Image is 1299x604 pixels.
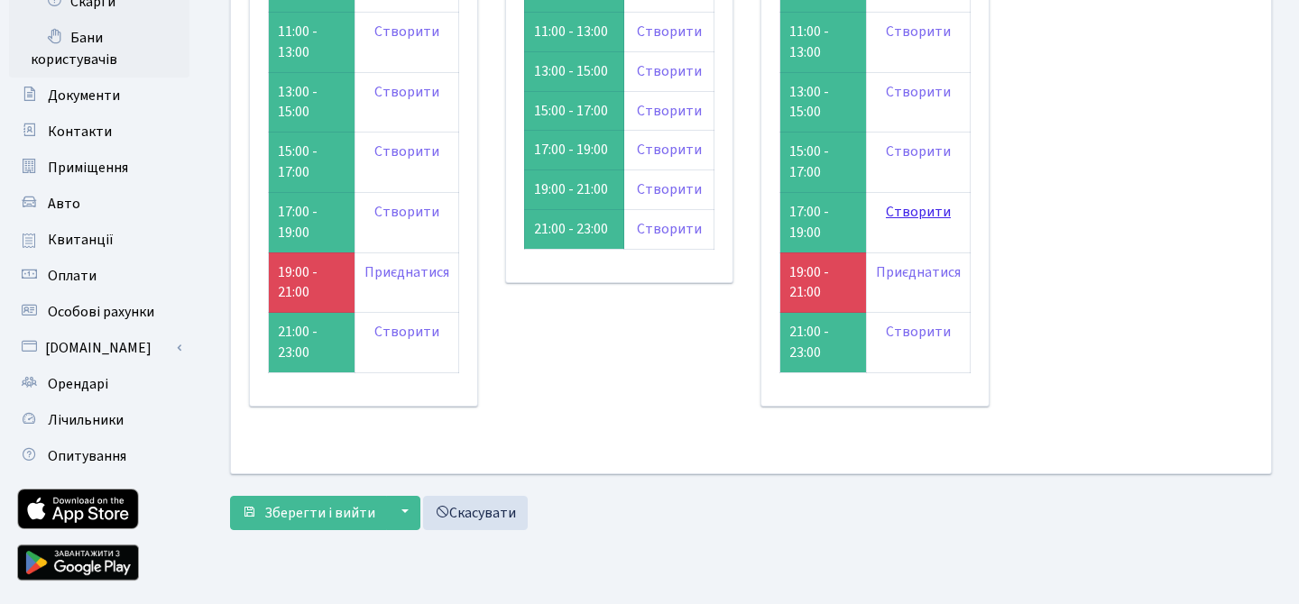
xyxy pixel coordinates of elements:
a: Створити [886,322,951,342]
span: Документи [48,86,120,105]
span: Опитування [48,446,126,466]
a: [DOMAIN_NAME] [9,330,189,366]
span: Орендарі [48,374,108,394]
a: Бани користувачів [9,20,189,78]
a: Створити [374,22,439,41]
a: Оплати [9,258,189,294]
span: Особові рахунки [48,302,154,322]
a: Створити [637,101,702,121]
a: Скасувати [423,496,528,530]
span: Контакти [48,122,112,142]
a: Орендарі [9,366,189,402]
td: 21:00 - 23:00 [524,210,624,250]
a: Контакти [9,114,189,150]
a: Приєднатися [876,262,961,282]
a: Створити [886,82,951,102]
a: Створити [637,179,702,199]
span: Лічильники [48,410,124,430]
span: Квитанції [48,230,114,250]
a: Опитування [9,438,189,474]
a: Документи [9,78,189,114]
td: 21:00 - 23:00 [269,313,355,373]
a: Створити [637,140,702,160]
a: 19:00 - 21:00 [278,262,318,303]
a: Створити [374,322,439,342]
td: 15:00 - 17:00 [524,91,624,131]
td: 13:00 - 15:00 [780,72,867,133]
td: 15:00 - 17:00 [269,133,355,193]
a: 19:00 - 21:00 [789,262,829,303]
a: Створити [374,202,439,222]
td: 13:00 - 15:00 [524,51,624,91]
span: Авто [48,194,80,214]
span: Приміщення [48,158,128,178]
td: 11:00 - 13:00 [780,12,867,72]
td: 21:00 - 23:00 [780,313,867,373]
a: Особові рахунки [9,294,189,330]
td: 13:00 - 15:00 [269,72,355,133]
a: Створити [886,202,951,222]
a: Створити [637,61,702,81]
td: 19:00 - 21:00 [524,170,624,210]
td: 11:00 - 13:00 [269,12,355,72]
button: Зберегти і вийти [230,496,387,530]
a: Приєднатися [364,262,449,282]
a: Створити [886,142,951,161]
a: Авто [9,186,189,222]
a: Створити [374,82,439,102]
td: 15:00 - 17:00 [780,133,867,193]
a: Квитанції [9,222,189,258]
a: Створити [886,22,951,41]
td: 17:00 - 19:00 [524,131,624,170]
td: 11:00 - 13:00 [524,12,624,51]
a: Лічильники [9,402,189,438]
span: Оплати [48,266,97,286]
td: 17:00 - 19:00 [780,192,867,252]
span: Зберегти і вийти [264,503,375,523]
a: Створити [637,219,702,239]
a: Створити [374,142,439,161]
a: Приміщення [9,150,189,186]
a: Створити [637,22,702,41]
td: 17:00 - 19:00 [269,192,355,252]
